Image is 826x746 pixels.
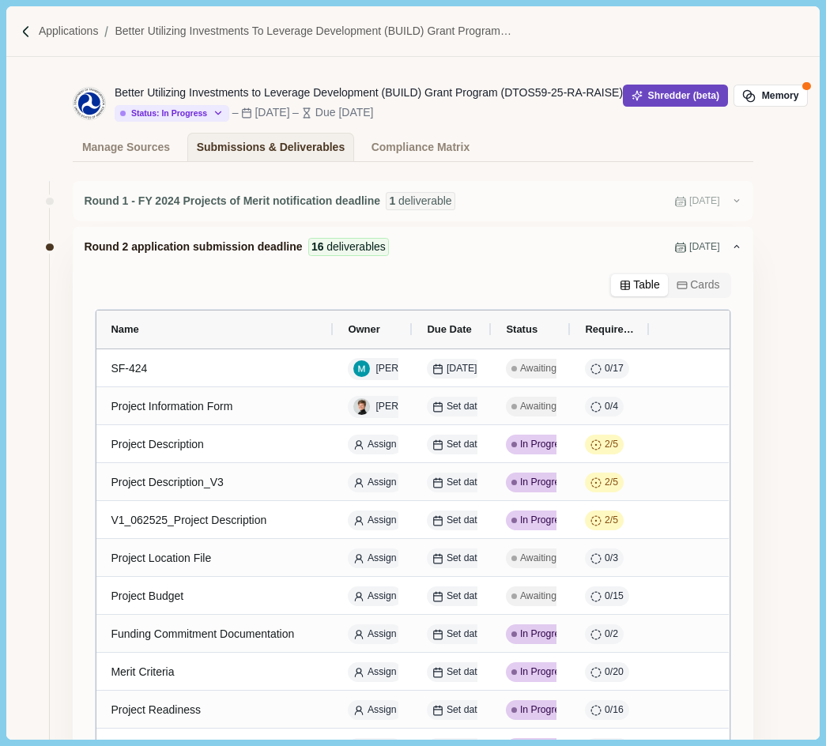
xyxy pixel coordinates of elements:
span: In Progress [520,514,570,528]
a: Manage Sources [73,133,179,161]
span: In Progress [520,476,570,490]
span: Set date [447,400,483,414]
button: Assign [348,548,402,568]
span: Assign [368,627,397,642]
span: In Progress [520,438,570,452]
div: SF-424 [111,353,319,384]
span: Set date [447,590,483,604]
button: Set date [427,511,488,530]
img: Megan R [353,360,370,377]
span: Set date [447,703,483,718]
button: Set date [427,548,488,568]
span: Round 1 - FY 2024 Projects of Merit notification deadline [84,193,380,209]
button: Memory [734,85,808,107]
span: Awaiting upload [520,400,588,414]
span: Assign [368,552,397,566]
button: Megan R[PERSON_NAME] [348,358,444,380]
span: In Progress [520,665,570,680]
button: Assign [348,473,402,492]
div: Project Location File [111,543,319,574]
button: [DATE] [427,359,482,379]
span: Assign [368,665,397,680]
span: 2 / 5 [605,514,618,528]
span: 0 / 17 [605,362,624,376]
img: Forward slash icon [98,24,115,39]
span: 0 / 4 [605,400,618,414]
div: Project Budget [111,581,319,612]
button: Helena Merk[PERSON_NAME] [348,396,444,418]
span: 1 [390,193,396,209]
span: 0 / 20 [605,665,624,680]
img: Forward slash icon [19,24,33,39]
button: Set date [427,397,488,416]
span: [DATE] [689,240,720,254]
button: Status: In Progress [115,105,229,122]
button: Assign [348,662,402,682]
span: 0 / 16 [605,703,624,718]
span: deliverable [398,193,452,209]
button: Table [611,274,668,296]
div: – [292,104,299,121]
span: 0 / 2 [605,627,618,642]
a: Submissions & Deliverables [187,133,354,161]
button: Assign [348,624,402,644]
div: Manage Sources [82,134,170,161]
span: Set date [447,665,483,680]
span: Set date [447,627,483,642]
button: Cards [668,274,728,296]
div: Better Utilizing Investments to Leverage Development (BUILD) Grant Program (DTOS59-25-RA-RAISE) [115,85,623,101]
span: 2 / 5 [605,438,618,452]
span: Set date [447,476,483,490]
span: Awaiting upload [520,552,588,566]
button: Assign [348,511,402,530]
button: Set date [427,473,488,492]
span: In Progress [520,703,570,718]
div: Due [DATE] [315,104,374,121]
span: Awaiting upload [520,362,588,376]
span: deliverables [326,239,386,255]
div: Status: In Progress [120,108,207,119]
span: In Progress [520,627,570,642]
span: Assign [368,476,397,490]
span: Name [111,323,138,335]
div: Merit Criteria [111,657,319,688]
img: 1654794644197-seal_us_dot_8.png [74,88,105,119]
div: [DATE] [255,104,289,121]
div: Project Readiness [111,695,319,725]
div: Project Description_V3 [111,467,319,498]
button: Set date [427,662,488,682]
a: Compliance Matrix [362,133,478,161]
span: Assign [368,590,397,604]
span: Due Date [427,323,471,335]
span: [DATE] [689,194,720,209]
button: Assign [348,586,402,606]
button: Assign [348,435,402,454]
span: Set date [447,438,483,452]
span: 0 / 15 [605,590,624,604]
span: Owner [348,323,379,335]
span: Awaiting upload [520,590,588,604]
a: Applications [39,23,99,40]
span: 0 / 3 [605,552,618,566]
span: Assign [368,514,397,528]
button: Set date [427,700,488,720]
div: Funding Commitment Documentation [111,619,319,650]
span: [DATE] [432,362,477,376]
span: Status [506,323,537,335]
span: Set date [447,552,483,566]
div: Project Description [111,429,319,460]
span: Requirements [585,323,636,335]
span: Round 2 application submission deadline [84,239,302,255]
span: Assign [368,438,397,452]
button: Set date [427,586,488,606]
span: [PERSON_NAME] [375,362,439,376]
button: Assign [348,700,402,720]
button: Set date [427,435,488,454]
span: 16 [311,239,324,255]
div: V1_062525_Project Description [111,505,319,536]
span: Set date [447,514,483,528]
div: – [232,104,239,121]
button: Set date [427,624,488,644]
img: Helena Merk [353,398,370,415]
